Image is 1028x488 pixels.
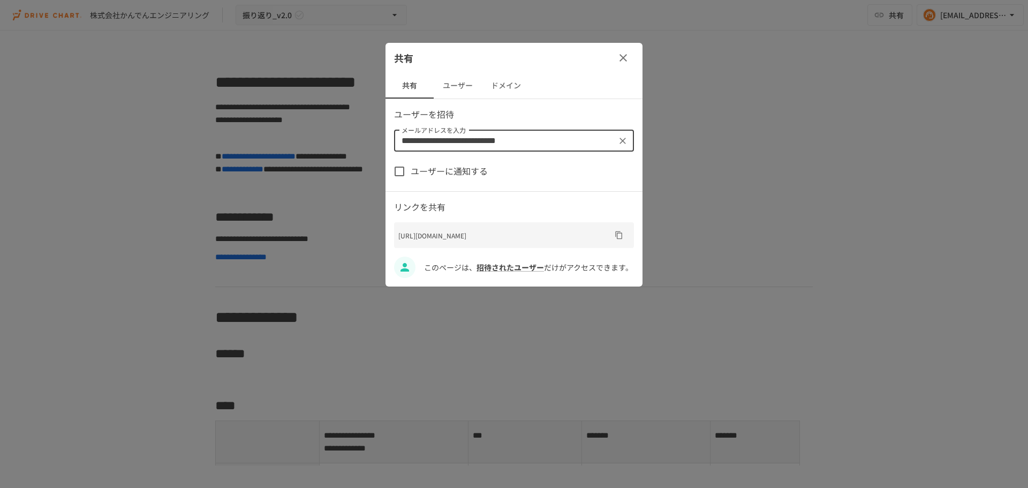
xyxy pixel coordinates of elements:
label: メールアドレスを入力 [402,125,466,134]
p: [URL][DOMAIN_NAME] [398,230,610,241]
button: クリア [615,133,630,148]
div: 共有 [385,43,642,73]
p: リンクを共有 [394,200,634,214]
span: ユーザーに通知する [411,164,488,178]
a: 招待されたユーザー [477,262,544,273]
button: URLをコピー [610,227,628,244]
button: ドメイン [482,73,530,99]
button: 共有 [385,73,434,99]
button: ユーザー [434,73,482,99]
p: ユーザーを招待 [394,108,634,122]
p: このページは、 だけがアクセスできます。 [424,261,634,273]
